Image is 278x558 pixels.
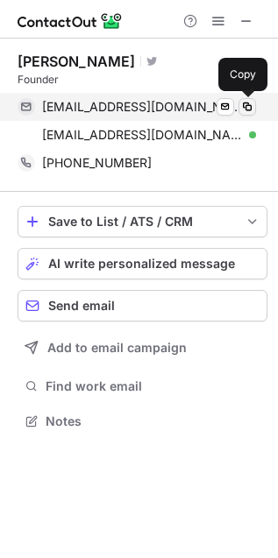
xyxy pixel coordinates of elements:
span: Add to email campaign [47,341,187,355]
div: Founder [18,72,267,88]
button: Find work email [18,374,267,399]
button: AI write personalized message [18,248,267,279]
button: Notes [18,409,267,434]
span: [PHONE_NUMBER] [42,155,152,171]
span: Notes [46,413,260,429]
div: [PERSON_NAME] [18,53,135,70]
span: Find work email [46,378,260,394]
span: AI write personalized message [48,257,235,271]
div: Save to List / ATS / CRM [48,215,237,229]
button: save-profile-one-click [18,206,267,237]
button: Add to email campaign [18,332,267,364]
button: Send email [18,290,267,321]
span: Send email [48,299,115,313]
span: [EMAIL_ADDRESS][DOMAIN_NAME] [42,99,243,115]
span: [EMAIL_ADDRESS][DOMAIN_NAME] [42,127,243,143]
img: ContactOut v5.3.10 [18,11,123,32]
